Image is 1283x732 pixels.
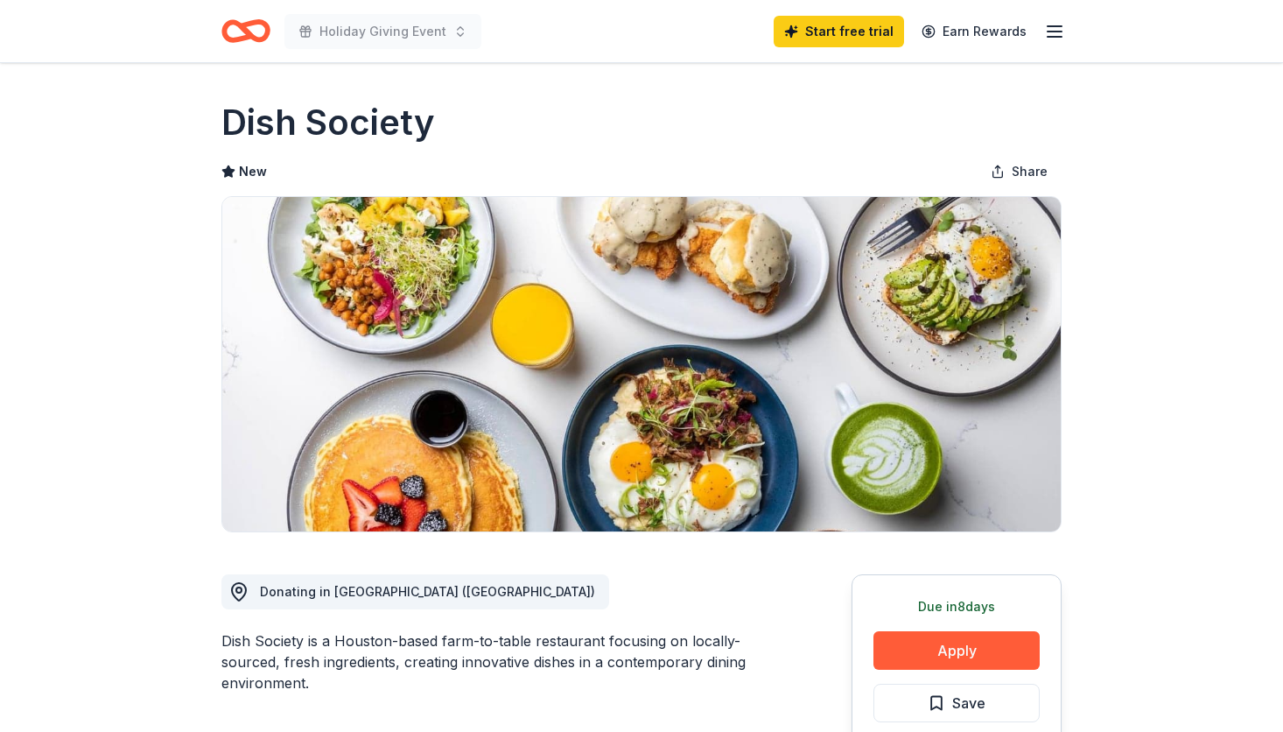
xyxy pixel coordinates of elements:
span: Save [952,692,985,714]
div: Due in 8 days [873,596,1040,617]
span: Share [1012,161,1048,182]
button: Apply [873,631,1040,670]
div: Dish Society is a Houston-based farm-to-table restaurant focusing on locally-sourced, fresh ingre... [221,630,768,693]
button: Save [873,684,1040,722]
a: Start free trial [774,16,904,47]
span: Holiday Giving Event [319,21,446,42]
a: Earn Rewards [911,16,1037,47]
button: Holiday Giving Event [284,14,481,49]
span: New [239,161,267,182]
h1: Dish Society [221,98,435,147]
span: Donating in [GEOGRAPHIC_DATA] ([GEOGRAPHIC_DATA]) [260,584,595,599]
a: Home [221,11,270,52]
img: Image for Dish Society [222,197,1061,531]
button: Share [977,154,1062,189]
